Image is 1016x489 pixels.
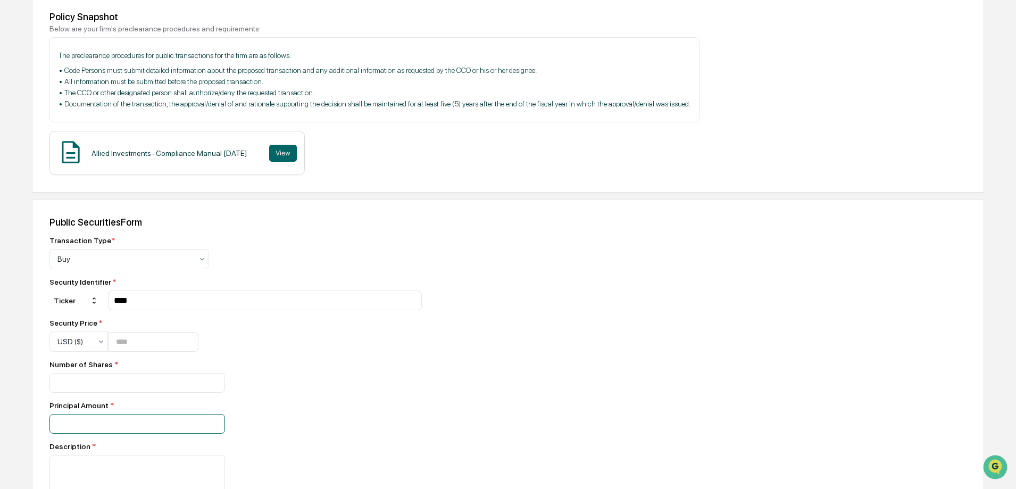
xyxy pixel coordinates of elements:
[49,278,422,286] div: Security Identifier
[11,81,30,101] img: 1746055101610-c473b297-6a78-478c-a979-82029cc54cd1
[49,360,422,369] div: Number of Shares
[77,135,86,144] div: 🗄️
[21,134,69,145] span: Preclearance
[49,292,103,309] div: Ticker
[181,85,194,97] button: Start new chat
[49,217,967,228] div: Public Securities Form
[11,22,194,39] p: How can we help?
[21,154,67,165] span: Data Lookup
[91,149,247,158] div: Allied Investments- Compliance Manual [DATE]
[49,236,115,245] div: Transaction Type
[36,92,135,101] div: We're available if you need us!
[49,442,422,451] div: Description
[6,130,73,149] a: 🖐️Preclearance
[49,319,198,327] div: Security Price
[6,150,71,169] a: 🔎Data Lookup
[49,401,422,410] div: Principal Amount
[36,81,174,92] div: Start new chat
[269,145,297,162] button: View
[57,139,84,165] img: Document Icon
[11,155,19,164] div: 🔎
[75,180,129,188] a: Powered byPylon
[49,11,967,22] div: Policy Snapshot
[11,135,19,144] div: 🖐️
[88,134,132,145] span: Attestations
[59,65,690,110] p: • Code Persons must submit detailed information about the proposed transaction and any additional...
[982,454,1011,483] iframe: Open customer support
[59,50,690,61] p: The preclearance procedures for public transactions for the firm are as follows:
[106,180,129,188] span: Pylon
[73,130,136,149] a: 🗄️Attestations
[49,24,967,33] div: Below are your firm's preclearance procedures and requirements:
